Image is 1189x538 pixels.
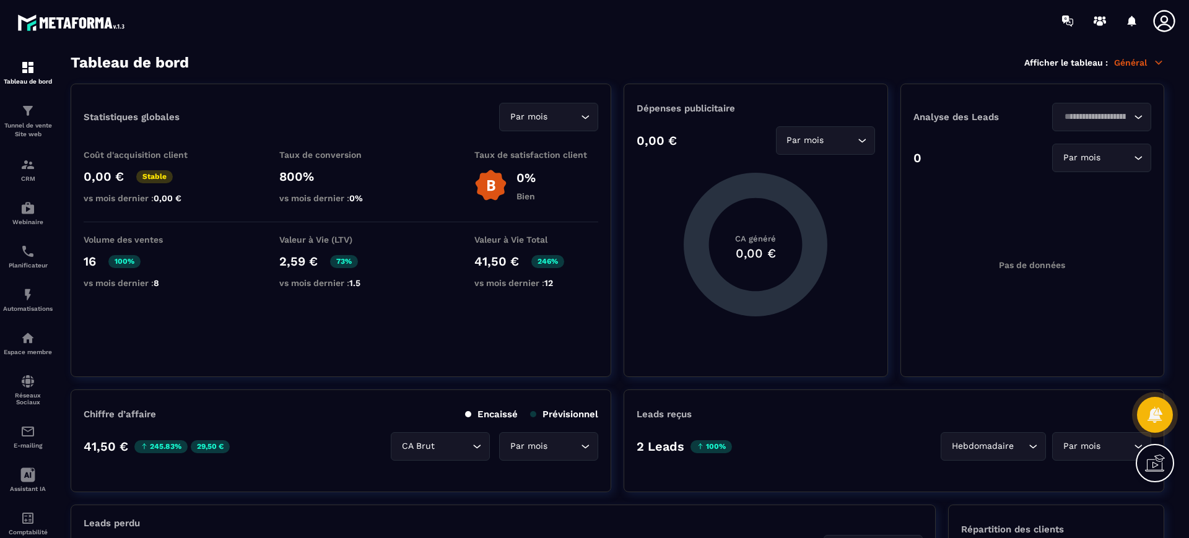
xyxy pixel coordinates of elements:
img: formation [20,157,35,172]
span: 0,00 € [154,193,181,203]
a: emailemailE-mailing [3,415,53,458]
span: Hebdomadaire [949,440,1016,453]
p: Bien [516,191,536,201]
span: Par mois [1060,440,1103,453]
a: formationformationCRM [3,148,53,191]
p: 16 [84,254,96,269]
p: Pas de données [999,260,1065,270]
p: Afficher le tableau : [1024,58,1108,67]
p: 2 Leads [637,439,684,454]
p: 0,00 € [637,133,677,148]
span: 8 [154,278,159,288]
p: Leads reçus [637,409,692,420]
input: Search for option [1060,110,1131,124]
img: logo [17,11,129,34]
p: Chiffre d’affaire [84,409,156,420]
p: Taux de satisfaction client [474,150,598,160]
p: Leads perdu [84,518,140,529]
p: 245.83% [134,440,188,453]
p: Valeur à Vie Total [474,235,598,245]
img: email [20,424,35,439]
img: automations [20,331,35,345]
img: b-badge-o.b3b20ee6.svg [474,169,507,202]
p: 100% [690,440,732,453]
p: 29,50 € [191,440,230,453]
p: vs mois dernier : [279,193,403,203]
span: 0% [349,193,363,203]
img: social-network [20,374,35,389]
img: accountant [20,511,35,526]
p: Répartition des clients [961,524,1151,535]
input: Search for option [827,134,855,147]
img: formation [20,60,35,75]
input: Search for option [550,110,578,124]
p: Valeur à Vie (LTV) [279,235,403,245]
p: Coût d'acquisition client [84,150,207,160]
span: Par mois [784,134,827,147]
input: Search for option [1103,151,1131,165]
p: vs mois dernier : [84,278,207,288]
a: Assistant IA [3,458,53,501]
input: Search for option [1016,440,1026,453]
img: automations [20,201,35,215]
p: Encaissé [465,409,518,420]
a: schedulerschedulerPlanificateur [3,235,53,278]
a: automationsautomationsWebinaire [3,191,53,235]
p: 0 [913,150,921,165]
p: vs mois dernier : [279,278,403,288]
p: Assistant IA [3,485,53,492]
p: Général [1114,57,1164,68]
span: Par mois [507,110,550,124]
p: E-mailing [3,442,53,449]
p: vs mois dernier : [84,193,207,203]
p: Dépenses publicitaire [637,103,874,114]
div: Search for option [499,432,598,461]
a: automationsautomationsAutomatisations [3,278,53,321]
p: 0,00 € [84,169,124,184]
div: Search for option [1052,144,1151,172]
div: Search for option [1052,103,1151,131]
p: Réseaux Sociaux [3,392,53,406]
input: Search for option [550,440,578,453]
p: Volume des ventes [84,235,207,245]
p: Comptabilité [3,529,53,536]
p: Webinaire [3,219,53,225]
p: Espace membre [3,349,53,355]
img: scheduler [20,244,35,259]
div: Search for option [941,432,1046,461]
span: 1.5 [349,278,360,288]
p: 246% [531,255,564,268]
p: Taux de conversion [279,150,403,160]
p: 41,50 € [474,254,519,269]
p: Statistiques globales [84,111,180,123]
a: social-networksocial-networkRéseaux Sociaux [3,365,53,415]
p: Planificateur [3,262,53,269]
span: 12 [544,278,553,288]
p: vs mois dernier : [474,278,598,288]
p: Automatisations [3,305,53,312]
div: Search for option [499,103,598,131]
p: 0% [516,170,536,185]
p: CRM [3,175,53,182]
span: Par mois [507,440,550,453]
p: Analyse des Leads [913,111,1032,123]
input: Search for option [437,440,469,453]
span: Par mois [1060,151,1103,165]
div: Search for option [1052,432,1151,461]
p: Tunnel de vente Site web [3,121,53,139]
p: 41,50 € [84,439,128,454]
img: formation [20,103,35,118]
a: formationformationTableau de bord [3,51,53,94]
p: 2,59 € [279,254,318,269]
a: automationsautomationsEspace membre [3,321,53,365]
p: Tableau de bord [3,78,53,85]
div: Search for option [776,126,875,155]
input: Search for option [1103,440,1131,453]
h3: Tableau de bord [71,54,189,71]
p: Stable [136,170,173,183]
p: Prévisionnel [530,409,598,420]
p: 800% [279,169,403,184]
img: automations [20,287,35,302]
p: 73% [330,255,358,268]
a: formationformationTunnel de vente Site web [3,94,53,148]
